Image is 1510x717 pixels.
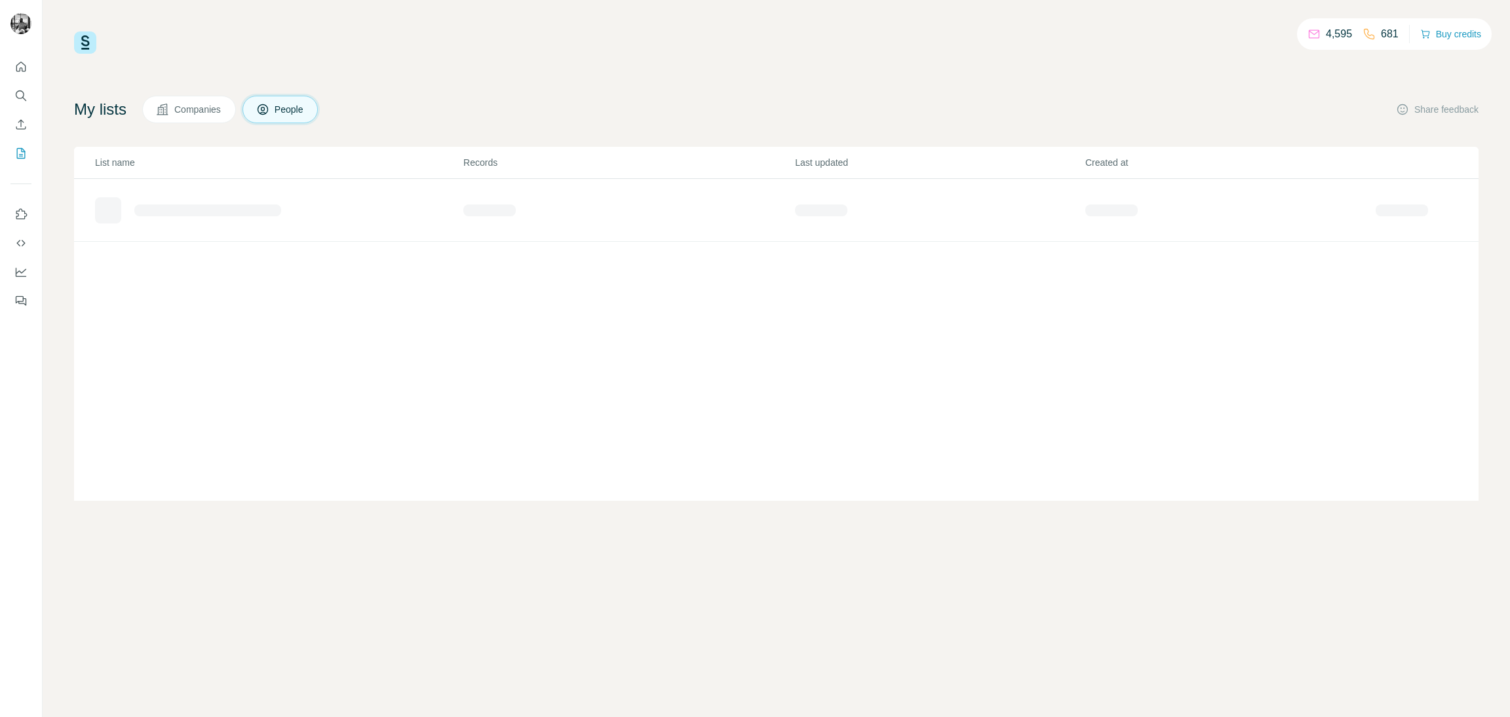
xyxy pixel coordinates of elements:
button: Quick start [10,55,31,79]
button: Use Surfe API [10,231,31,255]
p: Last updated [795,156,1084,169]
span: Companies [174,103,222,116]
h4: My lists [74,99,126,120]
img: Surfe Logo [74,31,96,54]
button: Feedback [10,289,31,313]
button: Use Surfe on LinkedIn [10,203,31,226]
button: Buy credits [1420,25,1481,43]
button: My lists [10,142,31,165]
img: Avatar [10,13,31,34]
button: Search [10,84,31,107]
p: 4,595 [1326,26,1352,42]
p: 681 [1381,26,1399,42]
button: Share feedback [1396,103,1479,116]
button: Enrich CSV [10,113,31,136]
p: Created at [1085,156,1374,169]
button: Dashboard [10,260,31,284]
span: People [275,103,305,116]
p: List name [95,156,462,169]
p: Records [463,156,794,169]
